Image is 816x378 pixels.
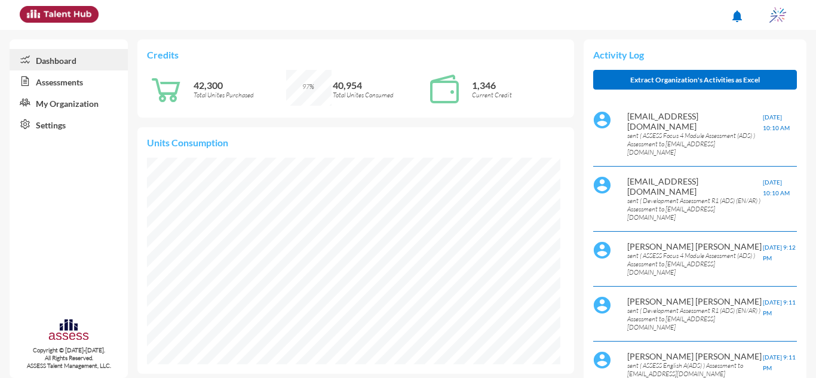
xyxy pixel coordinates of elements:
img: default%20profile%20image.svg [593,176,611,194]
p: 42,300 [194,79,286,91]
span: [DATE] 10:10 AM [763,179,790,196]
p: [EMAIL_ADDRESS][DOMAIN_NAME] [627,176,763,196]
a: Dashboard [10,49,128,70]
img: default%20profile%20image.svg [593,111,611,129]
img: default%20profile%20image.svg [593,241,611,259]
img: default%20profile%20image.svg [593,296,611,314]
button: Extract Organization's Activities as Excel [593,70,797,90]
p: Total Unites Purchased [194,91,286,99]
img: assesscompany-logo.png [48,318,89,343]
img: default%20profile%20image.svg [593,351,611,369]
p: Units Consumption [147,137,564,148]
a: Assessments [10,70,128,92]
p: 40,954 [333,79,425,91]
span: [DATE] 9:11 PM [763,354,796,371]
a: My Organization [10,92,128,113]
span: 97% [302,82,314,91]
p: [EMAIL_ADDRESS][DOMAIN_NAME] [627,111,763,131]
p: [PERSON_NAME] [PERSON_NAME] [627,351,763,361]
p: [PERSON_NAME] [PERSON_NAME] [627,241,763,251]
span: [DATE] 10:10 AM [763,113,790,131]
span: [DATE] 9:12 PM [763,244,796,262]
p: sent ( ASSESS Focus 4 Module Assessment (ADS) ) Assessment to [EMAIL_ADDRESS][DOMAIN_NAME] [627,131,763,156]
p: Credits [147,49,564,60]
p: 1,346 [472,79,565,91]
p: sent ( ASSESS English A(ADS) ) Assessment to [EMAIL_ADDRESS][DOMAIN_NAME] [627,361,763,378]
p: Current Credit [472,91,565,99]
p: Activity Log [593,49,797,60]
p: Copyright © [DATE]-[DATE]. All Rights Reserved. ASSESS Talent Management, LLC. [10,346,128,370]
p: sent ( Development Assessment R1 (ADS) (EN/AR) ) Assessment to [EMAIL_ADDRESS][DOMAIN_NAME] [627,306,763,331]
p: [PERSON_NAME] [PERSON_NAME] [627,296,763,306]
mat-icon: notifications [730,9,744,23]
p: sent ( Development Assessment R1 (ADS) (EN/AR) ) Assessment to [EMAIL_ADDRESS][DOMAIN_NAME] [627,196,763,222]
span: [DATE] 9:11 PM [763,299,796,316]
p: Total Unites Consumed [333,91,425,99]
p: sent ( ASSESS Focus 4 Module Assessment (ADS) ) Assessment to [EMAIL_ADDRESS][DOMAIN_NAME] [627,251,763,276]
a: Settings [10,113,128,135]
